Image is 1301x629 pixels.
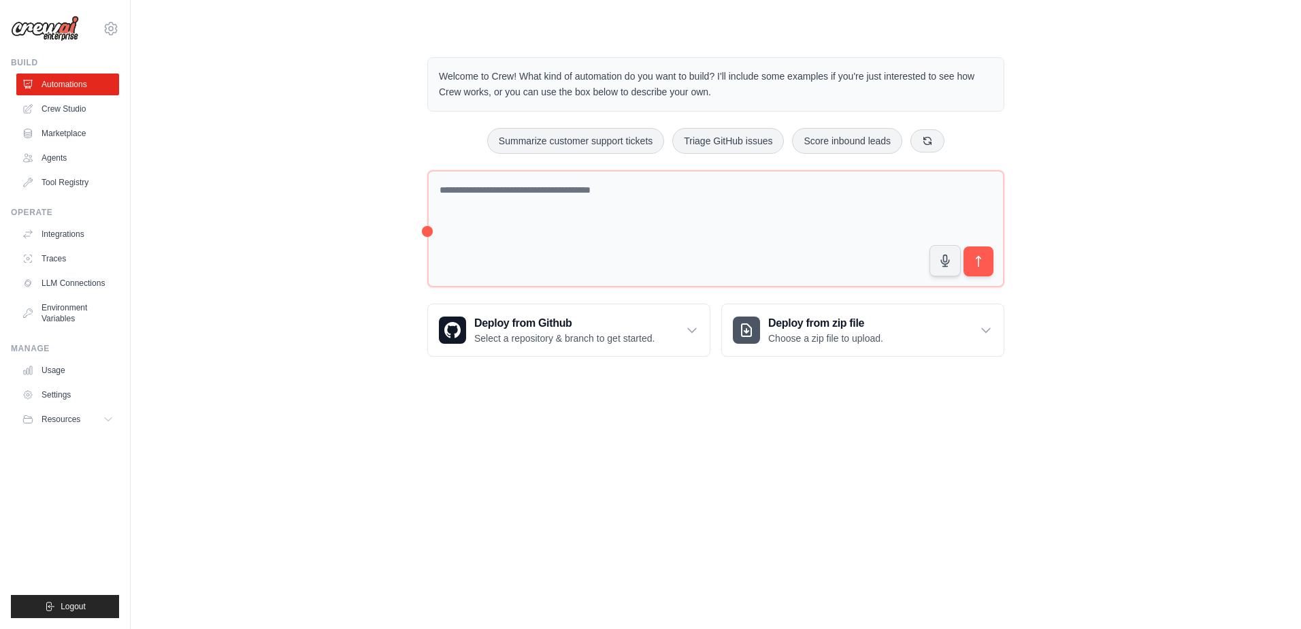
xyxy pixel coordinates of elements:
button: Resources [16,408,119,430]
p: Choose a zip file to upload. [768,332,883,345]
h3: Deploy from zip file [768,315,883,332]
button: Score inbound leads [792,128,902,154]
a: Tool Registry [16,172,119,193]
a: Crew Studio [16,98,119,120]
a: Usage [16,359,119,381]
a: Automations [16,74,119,95]
h3: Deploy from Github [474,315,655,332]
a: Traces [16,248,119,270]
img: Logo [11,16,79,42]
button: Logout [11,595,119,618]
p: Select a repository & branch to get started. [474,332,655,345]
button: Summarize customer support tickets [487,128,664,154]
div: Build [11,57,119,68]
a: Agents [16,147,119,169]
div: Manage [11,343,119,354]
span: Logout [61,601,86,612]
span: Resources [42,414,80,425]
a: LLM Connections [16,272,119,294]
p: Welcome to Crew! What kind of automation do you want to build? I'll include some examples if you'... [439,69,993,100]
a: Settings [16,384,119,406]
a: Marketplace [16,123,119,144]
a: Integrations [16,223,119,245]
a: Environment Variables [16,297,119,329]
button: Triage GitHub issues [672,128,784,154]
div: Operate [11,207,119,218]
